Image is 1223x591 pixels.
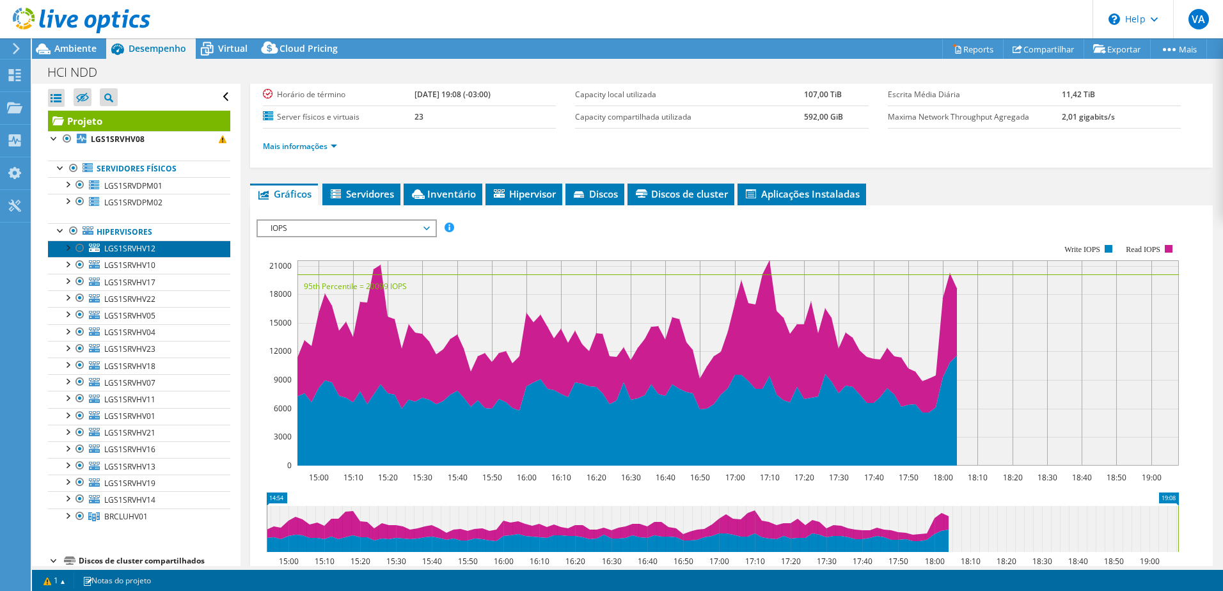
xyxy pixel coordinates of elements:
text: 16:10 [551,472,571,483]
span: LGS1SRVHV18 [104,361,155,372]
text: 17:40 [864,472,883,483]
text: 17:20 [780,556,800,567]
text: 18:00 [933,472,952,483]
a: Exportar [1084,39,1151,59]
a: Hipervisores [48,223,230,240]
text: 15:40 [447,472,467,483]
text: 17:50 [898,472,918,483]
text: 0 [287,460,292,471]
a: Projeto [48,111,230,131]
b: 107,00 TiB [804,89,842,100]
a: 1 [35,572,74,588]
text: 16:00 [516,472,536,483]
text: 16:30 [620,472,640,483]
h1: HCI NDD [42,65,117,79]
div: Discos de cluster compartilhados [79,553,230,569]
text: 18:30 [1037,472,1057,483]
a: LGS1SRVHV07 [48,374,230,391]
a: LGS1SRVHV04 [48,324,230,341]
span: LGS1SRVHV14 [104,494,155,505]
text: 16:30 [601,556,621,567]
text: Read IOPS [1126,245,1160,254]
b: 592,00 GiB [804,111,843,122]
text: 17:30 [816,556,836,567]
text: 17:10 [745,556,764,567]
text: 16:20 [586,472,606,483]
text: 95th Percentile = 20099 IOPS [304,281,407,292]
a: BRCLUHV01 [48,508,230,525]
a: Mais [1150,39,1207,59]
a: Notas do projeto [74,572,160,588]
a: LGS1SRVHV18 [48,358,230,374]
span: Desempenho [129,42,186,54]
text: 16:20 [565,556,585,567]
a: LGS1SRVHV12 [48,240,230,257]
span: Cloud Pricing [280,42,338,54]
a: LGS1SRVHV16 [48,441,230,458]
text: 17:00 [725,472,745,483]
text: 18:20 [1002,472,1022,483]
text: 15:30 [412,472,432,483]
text: 16:00 [493,556,513,567]
a: LGS1SRVHV22 [48,290,230,307]
span: LGS1SRVHV05 [104,310,155,321]
b: [DATE] 19:08 (-03:00) [414,89,491,100]
text: 18:10 [967,472,987,483]
a: LGS1SRVHV13 [48,458,230,475]
span: LGS1SRVHV19 [104,478,155,489]
text: 15:20 [350,556,370,567]
text: 16:50 [690,472,709,483]
span: Inventário [410,187,476,200]
a: LGS1SRVHV10 [48,257,230,274]
a: LGS1SRVHV11 [48,391,230,407]
text: 15:50 [457,556,477,567]
span: LGS1SRVHV10 [104,260,155,271]
text: 15:50 [482,472,501,483]
span: Hipervisor [492,187,556,200]
span: Ambiente [54,42,97,54]
text: 18:50 [1106,472,1126,483]
text: 15000 [269,317,292,328]
text: 16:10 [529,556,549,567]
text: 15:10 [314,556,334,567]
text: Write IOPS [1064,245,1100,254]
label: Horário de término [263,88,414,101]
label: Capacity local utilizada [575,88,804,101]
text: 19:00 [1139,556,1159,567]
text: 18:10 [960,556,980,567]
a: LGS1SRVHV17 [48,274,230,290]
b: 11,42 TiB [1062,89,1095,100]
span: LGS1SRVHV22 [104,294,155,304]
a: Mais informações [263,141,337,152]
text: 18:50 [1103,556,1123,567]
text: 18:40 [1071,472,1091,483]
span: LGS1SRVHV21 [104,427,155,438]
span: LGS1SRVHV16 [104,444,155,455]
label: Capacity compartilhada utilizada [575,111,804,123]
span: VA [1188,9,1209,29]
label: Server físicos e virtuais [263,111,414,123]
text: 16:40 [655,472,675,483]
text: 18000 [269,288,292,299]
text: 6000 [274,403,292,414]
svg: \n [1109,13,1120,25]
span: LGS1SRVDPM02 [104,197,162,208]
text: 21000 [269,260,292,271]
text: 15:00 [278,556,298,567]
text: 15:20 [377,472,397,483]
text: 18:20 [996,556,1016,567]
a: Reports [942,39,1004,59]
span: LGS1SRVHV11 [104,394,155,405]
text: 16:50 [673,556,693,567]
label: Escrita Média Diária [888,88,1062,101]
text: 18:30 [1032,556,1052,567]
a: LGS1SRVDPM01 [48,177,230,194]
label: Maxima Network Throughput Agregada [888,111,1062,123]
span: Virtual [218,42,248,54]
a: Compartilhar [1003,39,1084,59]
text: 18:00 [924,556,944,567]
span: Discos [572,187,618,200]
text: 17:40 [852,556,872,567]
a: LGS1SRVHV08 [48,131,230,148]
span: Servidores [329,187,394,200]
